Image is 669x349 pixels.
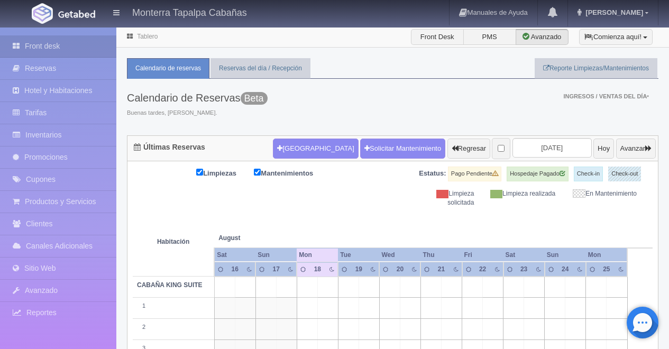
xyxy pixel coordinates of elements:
span: Buenas tardes, [PERSON_NAME]. [127,109,268,117]
label: PMS [463,29,516,45]
span: August [218,234,292,243]
div: 16 [229,265,241,274]
label: Check-out [608,167,641,181]
button: Regresar [447,139,490,159]
a: Tablero [137,33,158,40]
h4: Monterra Tapalpa Cabañas [132,5,247,19]
a: Reservas del día / Recepción [210,58,310,79]
div: 17 [270,265,282,274]
div: Limpieza realizada [482,189,563,198]
th: Wed [379,248,420,262]
label: Limpiezas [196,167,252,179]
th: Tue [338,248,379,262]
span: [PERSON_NAME] [583,8,643,16]
div: 25 [600,265,612,274]
label: Front Desk [411,29,464,45]
input: Mantenimientos [254,169,261,176]
th: Sat [503,248,545,262]
div: Limpieza solicitada [401,189,482,207]
h3: Calendario de Reservas [127,92,268,104]
th: Sun [545,248,586,262]
span: Beta [241,92,268,105]
button: [GEOGRAPHIC_DATA] [273,139,358,159]
th: Sat [214,248,255,262]
th: Mon [297,248,338,262]
h4: Últimas Reservas [134,143,205,151]
div: 21 [435,265,447,274]
th: Mon [586,248,627,262]
span: Ingresos / Ventas del día [563,93,649,99]
div: 19 [353,265,365,274]
th: Sun [255,248,297,262]
div: 20 [394,265,406,274]
label: Mantenimientos [254,167,329,179]
b: CABAÑA KING SUITE [137,281,203,289]
label: Check-in [574,167,603,181]
input: Limpiezas [196,169,203,176]
th: Fri [462,248,503,262]
div: 23 [518,265,530,274]
img: Getabed [58,10,95,18]
button: ¡Comienza aquí! [579,29,653,45]
a: Reporte Limpiezas/Mantenimientos [535,58,657,79]
div: 1 [137,302,210,310]
th: Thu [420,248,462,262]
strong: Habitación [157,238,189,245]
div: 2 [137,323,210,332]
div: 18 [311,265,324,274]
label: Hospedaje Pagado [507,167,569,181]
a: Calendario de reservas [127,58,209,79]
a: Solicitar Mantenimiento [360,139,445,159]
div: 22 [476,265,489,274]
div: 24 [559,265,571,274]
label: Avanzado [516,29,569,45]
button: Avanzar [616,139,656,159]
img: Getabed [32,3,53,24]
label: Estatus: [419,169,446,179]
button: Hoy [593,139,614,159]
label: Pago Pendiente [448,167,501,181]
div: En Mantenimiento [563,189,645,198]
